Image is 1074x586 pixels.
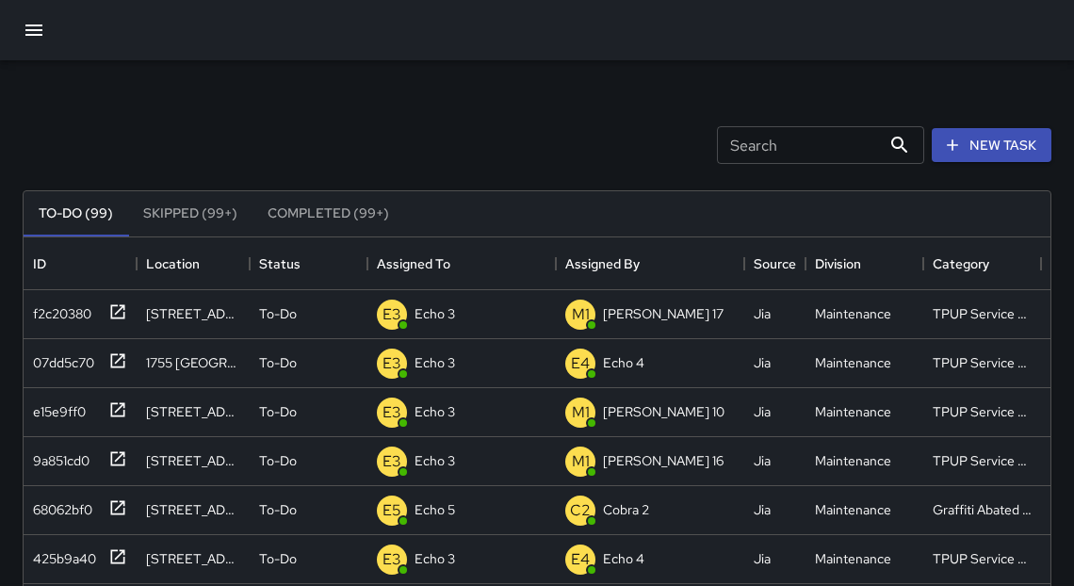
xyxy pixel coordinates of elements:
[572,401,590,424] p: M1
[25,395,86,421] div: e15e9ff0
[603,353,644,372] p: Echo 4
[603,304,724,323] p: [PERSON_NAME] 17
[933,402,1032,421] div: TPUP Service Requested
[744,237,805,290] div: Source
[815,451,891,470] div: Maintenance
[25,346,94,372] div: 07dd5c70
[24,237,137,290] div: ID
[259,304,297,323] p: To-Do
[146,353,240,372] div: 1755 Broadway
[25,444,89,470] div: 9a851cd0
[250,237,367,290] div: Status
[933,500,1032,519] div: Graffiti Abated Large
[259,402,297,421] p: To-Do
[415,549,455,568] p: Echo 3
[259,500,297,519] p: To-Do
[146,304,240,323] div: 2135 Franklin Street
[415,500,455,519] p: Echo 5
[382,450,401,473] p: E3
[603,500,649,519] p: Cobra 2
[933,353,1032,372] div: TPUP Service Requested
[252,191,404,236] button: Completed (99+)
[556,237,744,290] div: Assigned By
[754,353,771,372] div: Jia
[382,499,401,522] p: E5
[146,549,240,568] div: 1644 Telegraph Avenue
[603,549,644,568] p: Echo 4
[33,237,46,290] div: ID
[923,237,1041,290] div: Category
[382,548,401,571] p: E3
[25,542,96,568] div: 425b9a40
[933,237,989,290] div: Category
[415,402,455,421] p: Echo 3
[815,402,891,421] div: Maintenance
[415,304,455,323] p: Echo 3
[382,352,401,375] p: E3
[754,451,771,470] div: Jia
[754,237,796,290] div: Source
[815,304,891,323] div: Maintenance
[25,493,92,519] div: 68062bf0
[415,353,455,372] p: Echo 3
[259,549,297,568] p: To-Do
[382,303,401,326] p: E3
[146,402,240,421] div: 146 Grand Avenue
[933,451,1032,470] div: TPUP Service Requested
[367,237,556,290] div: Assigned To
[815,353,891,372] div: Maintenance
[259,353,297,372] p: To-Do
[933,549,1032,568] div: TPUP Service Requested
[382,401,401,424] p: E3
[571,352,590,375] p: E4
[603,402,724,421] p: [PERSON_NAME] 10
[24,191,128,236] button: To-Do (99)
[146,500,240,519] div: 1350 Franklin Street
[572,450,590,473] p: M1
[815,549,891,568] div: Maintenance
[570,499,591,522] p: C2
[805,237,923,290] div: Division
[815,237,861,290] div: Division
[815,500,891,519] div: Maintenance
[754,549,771,568] div: Jia
[25,297,91,323] div: f2c20380
[137,237,250,290] div: Location
[932,128,1051,163] button: New Task
[377,237,450,290] div: Assigned To
[754,500,771,519] div: Jia
[933,304,1032,323] div: TPUP Service Requested
[571,548,590,571] p: E4
[146,451,240,470] div: 393 13th Street
[603,451,724,470] p: [PERSON_NAME] 16
[754,304,771,323] div: Jia
[565,237,640,290] div: Assigned By
[259,237,301,290] div: Status
[259,451,297,470] p: To-Do
[128,191,252,236] button: Skipped (99+)
[415,451,455,470] p: Echo 3
[572,303,590,326] p: M1
[754,402,771,421] div: Jia
[146,237,200,290] div: Location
